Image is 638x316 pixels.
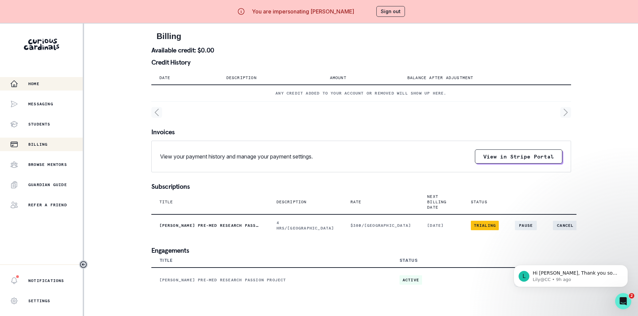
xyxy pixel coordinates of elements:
button: Sign out [376,6,405,17]
button: View in Stripe Portal [475,149,562,164]
p: You are impersonating [PERSON_NAME] [252,7,354,15]
p: Amount [330,75,346,80]
p: Settings [28,298,50,304]
svg: page left [151,107,162,118]
p: View your payment history and manage your payment settings. [160,152,313,161]
p: [DATE] [427,223,454,228]
p: [PERSON_NAME] Pre-Med Research Passion Project [159,277,383,283]
img: Curious Cardinals Logo [24,39,59,50]
p: Message from Lily@CC, sent 9h ago [29,26,116,32]
p: Available credit: $0.00 [151,47,571,54]
p: Engagements [151,247,571,254]
iframe: Intercom live chat [615,293,631,309]
p: [PERSON_NAME] Pre-Med Research Passion Project [159,223,260,228]
p: Next Billing Date [427,194,446,210]
p: Description [226,75,257,80]
div: Status [400,258,418,263]
p: Billing [28,142,47,147]
button: Cancel [553,221,577,230]
p: 4 HRS/[GEOGRAPHIC_DATA] [276,220,334,231]
span: Hi [PERSON_NAME], Thank you so much for reaching out. We have received your email and are committ... [29,20,114,85]
p: Browse Mentors [28,162,67,167]
button: Toggle sidebar [79,260,88,269]
p: Title [159,199,173,205]
p: Subscriptions [151,183,571,190]
p: Rate [350,199,362,205]
p: Refer a friend [28,202,67,208]
p: Credit History [151,59,571,66]
button: Pause [515,221,537,230]
span: TRIALING [471,221,499,230]
p: Balance after adjustment [407,75,474,80]
svg: page right [560,107,571,118]
p: Home [28,81,39,86]
p: Messaging [28,101,53,107]
p: Guardian Guide [28,182,67,187]
p: Description [276,199,307,205]
p: Date [159,75,171,80]
p: $380/[GEOGRAPHIC_DATA] [350,223,411,228]
p: Any credit added to your account or removed will show up here. [159,91,563,96]
span: active [400,275,422,285]
p: Students [28,121,50,127]
iframe: Intercom notifications message [503,251,638,298]
p: Invoices [151,129,571,135]
p: Notifications [28,278,64,283]
h2: Billing [157,32,566,41]
p: Status [471,199,487,205]
div: Title [159,258,173,263]
span: 2 [629,293,634,299]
